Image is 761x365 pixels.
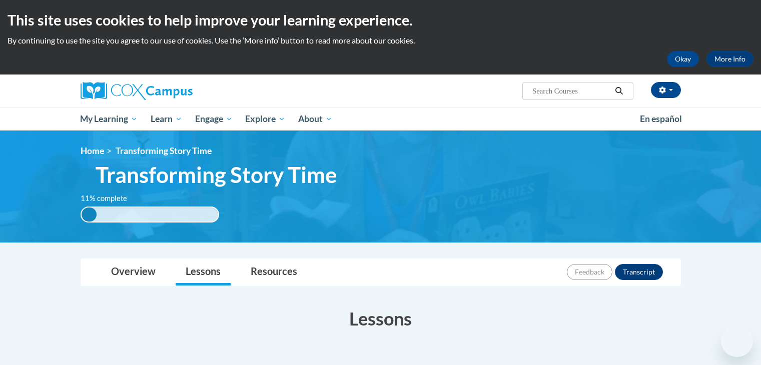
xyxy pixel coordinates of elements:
[615,264,663,280] button: Transcript
[81,82,271,100] a: Cox Campus
[151,113,182,125] span: Learn
[66,107,696,130] div: Main menu
[611,85,626,97] button: Search
[81,306,681,331] h3: Lessons
[298,113,332,125] span: About
[245,113,285,125] span: Explore
[651,82,681,98] button: Account Settings
[292,107,339,130] a: About
[633,108,688,129] a: En español
[195,113,233,125] span: Engage
[82,207,97,221] div: 11% complete
[81,82,193,100] img: Cox Campus
[721,325,753,357] iframe: Button to launch messaging window
[176,259,231,285] a: Lessons
[80,113,138,125] span: My Learning
[8,35,753,46] p: By continuing to use the site you agree to our use of cookies. Use the ‘More info’ button to read...
[667,51,699,67] button: Okay
[74,107,145,130] a: My Learning
[81,193,138,204] label: 11% complete
[241,259,307,285] a: Resources
[96,161,337,188] span: Transforming Story Time
[8,10,753,30] h2: This site uses cookies to help improve your learning experience.
[531,85,611,97] input: Search Courses
[640,113,682,124] span: En español
[81,145,104,156] a: Home
[144,107,189,130] a: Learn
[567,264,612,280] button: Feedback
[101,259,166,285] a: Overview
[706,51,753,67] a: More Info
[239,107,292,130] a: Explore
[116,145,212,156] span: Transforming Story Time
[189,107,239,130] a: Engage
